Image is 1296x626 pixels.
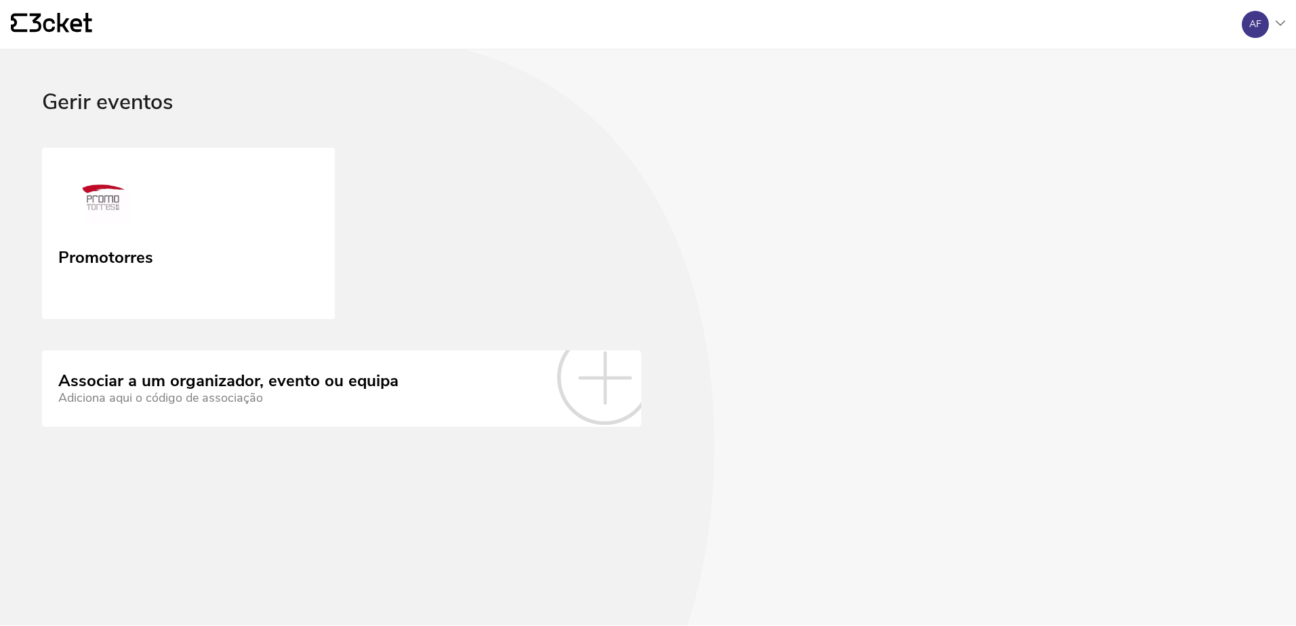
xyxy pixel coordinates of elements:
div: Associar a um organizador, evento ou equipa [58,372,399,391]
div: Gerir eventos [42,90,1254,148]
a: Promotorres Promotorres [42,148,335,320]
a: Associar a um organizador, evento ou equipa Adiciona aqui o código de associação [42,350,641,426]
div: Promotorres [58,243,153,268]
div: AF [1249,19,1261,30]
a: {' '} [11,13,92,36]
div: Adiciona aqui o código de associação [58,391,399,405]
g: {' '} [11,14,27,33]
img: Promotorres [58,169,146,230]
